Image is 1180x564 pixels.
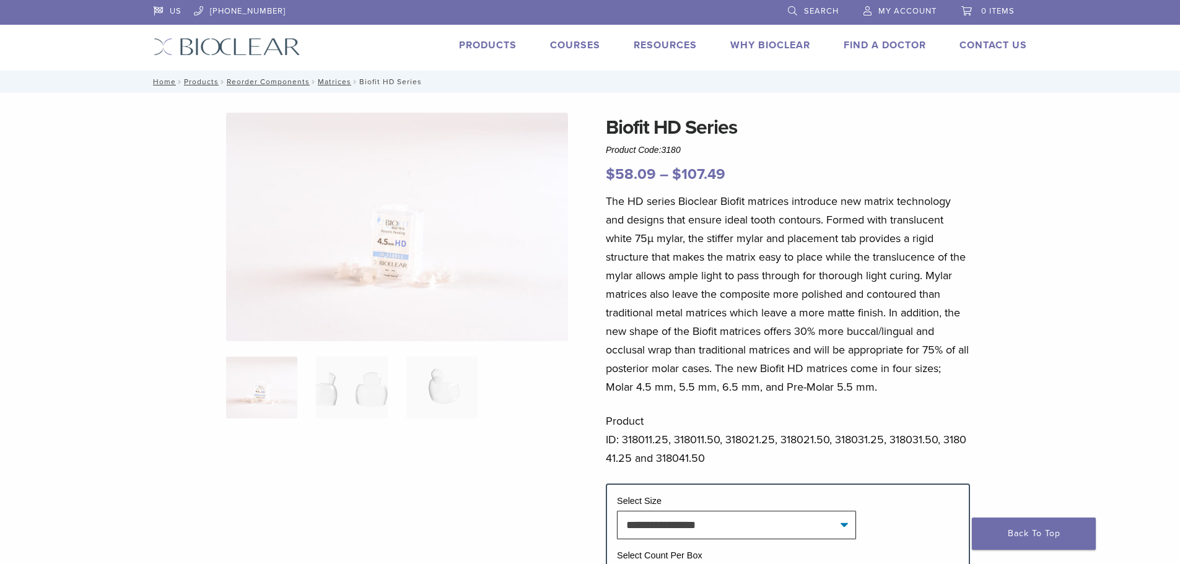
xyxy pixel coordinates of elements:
[972,518,1096,550] a: Back To Top
[144,71,1036,93] nav: Biofit HD Series
[227,77,310,86] a: Reorder Components
[730,39,810,51] a: Why Bioclear
[660,165,668,183] span: –
[844,39,926,51] a: Find A Doctor
[617,550,702,560] label: Select Count Per Box
[154,38,300,56] img: Bioclear
[149,77,176,86] a: Home
[184,77,219,86] a: Products
[804,6,839,16] span: Search
[606,192,970,396] p: The HD series Bioclear Biofit matrices introduce new matrix technology and designs that ensure id...
[662,145,681,155] span: 3180
[351,79,359,85] span: /
[617,496,662,506] label: Select Size
[606,412,970,467] p: Product ID: 318011.25, 318011.50, 318021.25, 318021.50, 318031.25, 318031.50, 318041.25 and 31804...
[606,165,656,183] bdi: 58.09
[634,39,697,51] a: Resources
[550,39,600,51] a: Courses
[606,113,970,142] h1: Biofit HD Series
[226,113,568,341] img: Posterior Biofit HD Series Matrices
[606,165,615,183] span: $
[672,165,725,183] bdi: 107.49
[310,79,318,85] span: /
[606,145,681,155] span: Product Code:
[959,39,1027,51] a: Contact Us
[219,79,227,85] span: /
[981,6,1015,16] span: 0 items
[226,357,297,419] img: Posterior-Biofit-HD-Series-Matrices-324x324.jpg
[176,79,184,85] span: /
[878,6,937,16] span: My Account
[406,357,478,419] img: Biofit HD Series - Image 3
[316,357,387,419] img: Biofit HD Series - Image 2
[459,39,517,51] a: Products
[318,77,351,86] a: Matrices
[672,165,681,183] span: $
